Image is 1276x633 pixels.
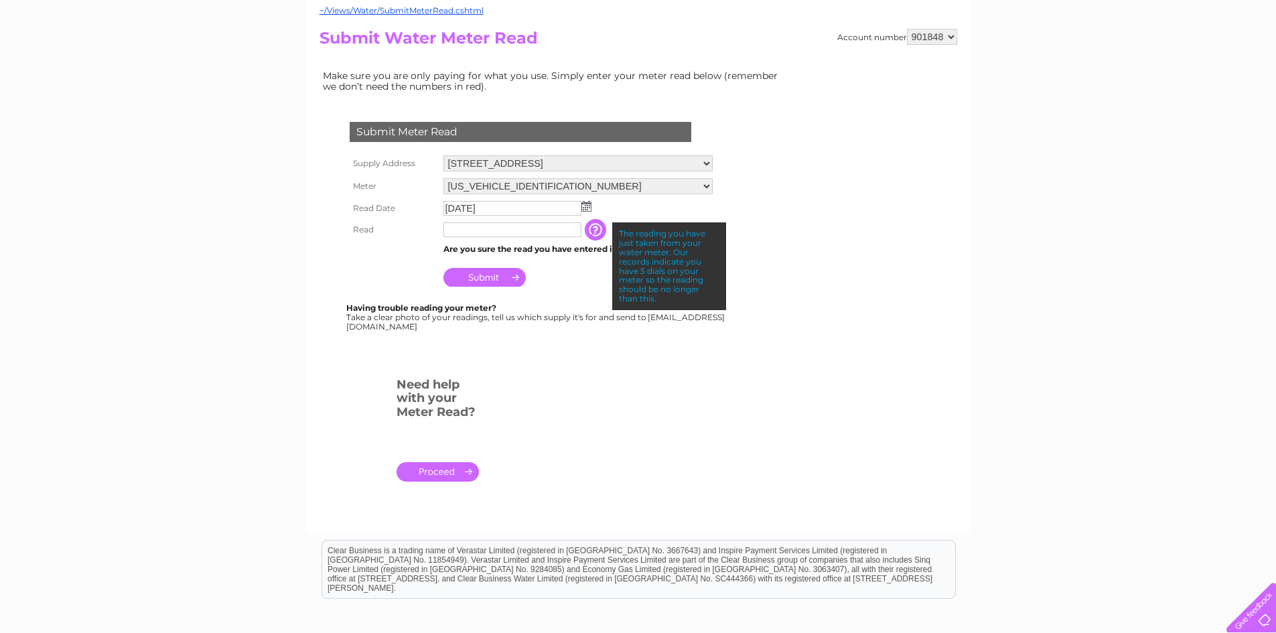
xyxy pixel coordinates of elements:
[1111,57,1151,67] a: Telecoms
[397,462,479,482] a: .
[440,240,716,258] td: Are you sure the read you have entered is correct?
[322,7,955,65] div: Clear Business is a trading name of Verastar Limited (registered in [GEOGRAPHIC_DATA] No. 3667643...
[346,152,440,175] th: Supply Address
[443,268,526,287] input: Submit
[346,303,496,313] b: Having trouble reading your meter?
[397,375,479,426] h3: Need help with your Meter Read?
[581,201,591,212] img: ...
[320,5,484,15] a: ~/Views/Water/SubmitMeterRead.cshtml
[45,35,113,76] img: logo.png
[585,219,609,240] input: Information
[837,29,957,45] div: Account number
[346,219,440,240] th: Read
[1159,57,1179,67] a: Blog
[1074,57,1103,67] a: Energy
[612,222,726,309] div: The reading you have just taken from your water meter. Our records indicate you have 5 dials on y...
[350,122,691,142] div: Submit Meter Read
[320,67,788,95] td: Make sure you are only paying for what you use. Simply enter your meter read below (remember we d...
[1232,57,1263,67] a: Log out
[346,303,727,331] div: Take a clear photo of your readings, tell us which supply it's for and send to [EMAIL_ADDRESS][DO...
[1187,57,1220,67] a: Contact
[1040,57,1066,67] a: Water
[346,175,440,198] th: Meter
[320,29,957,54] h2: Submit Water Meter Read
[1023,7,1116,23] a: 0333 014 3131
[346,198,440,219] th: Read Date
